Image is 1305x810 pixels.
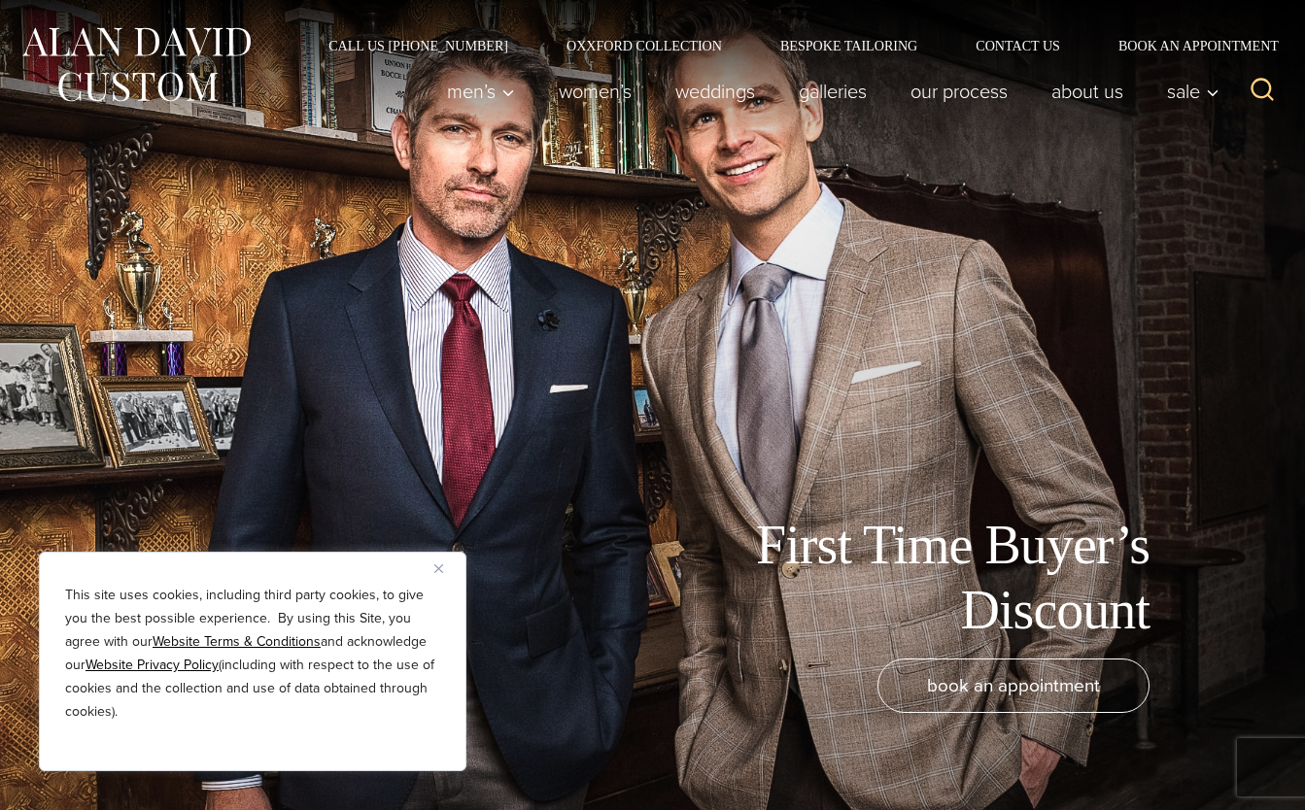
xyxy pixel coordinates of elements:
a: Bespoke Tailoring [751,39,946,52]
a: Call Us [PHONE_NUMBER] [299,39,537,52]
button: Close [434,557,458,580]
img: Alan David Custom [19,21,253,108]
img: Close [434,564,443,573]
a: Women’s [537,72,654,111]
nav: Primary Navigation [426,72,1230,111]
a: Contact Us [946,39,1089,52]
a: Website Privacy Policy [86,655,219,675]
a: Book an Appointment [1089,39,1286,52]
a: Oxxford Collection [537,39,751,52]
a: About Us [1030,72,1146,111]
span: Sale [1167,82,1219,101]
a: Galleries [777,72,889,111]
p: This site uses cookies, including third party cookies, to give you the best possible experience. ... [65,584,440,724]
span: book an appointment [927,671,1100,699]
span: Men’s [447,82,515,101]
a: weddings [654,72,777,111]
a: book an appointment [877,658,1150,713]
button: View Search Form [1239,68,1286,115]
h1: First Time Buyer’s Discount [712,513,1150,643]
nav: Secondary Navigation [299,39,1286,52]
a: Website Terms & Conditions [153,631,321,652]
a: Our Process [889,72,1030,111]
